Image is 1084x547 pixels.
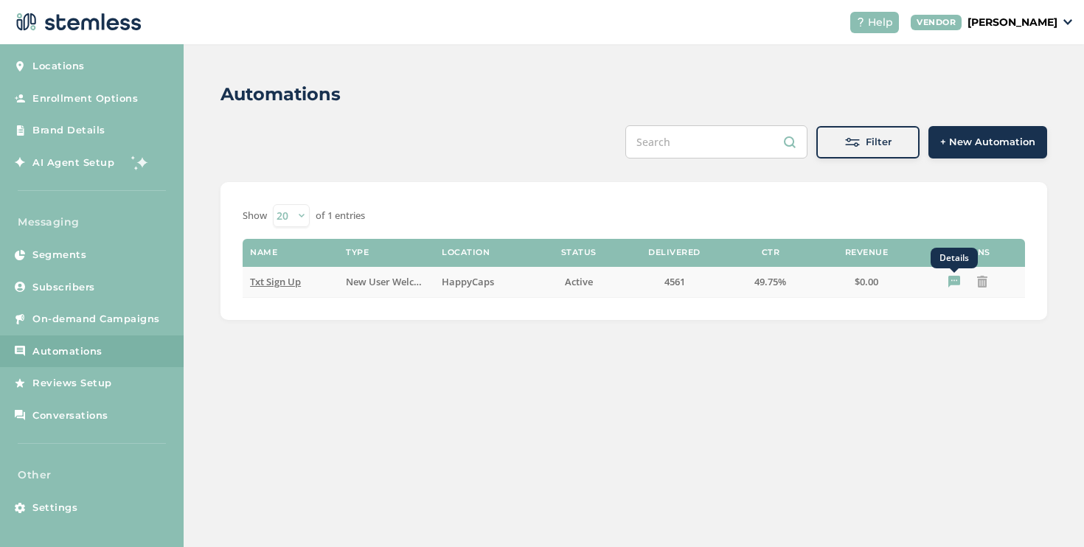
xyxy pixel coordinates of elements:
[250,275,301,288] span: Txt Sign Up
[442,276,523,288] label: HappyCaps
[826,276,907,288] label: $0.00
[1063,19,1072,25] img: icon_down-arrow-small-66adaf34.svg
[940,135,1035,150] span: + New Automation
[866,135,892,150] span: Filter
[855,275,878,288] span: $0.00
[561,248,597,257] label: Status
[346,276,427,288] label: New User Welcome
[1010,476,1084,547] iframe: Chat Widget
[730,276,811,288] label: 49.75%
[856,18,865,27] img: icon-help-white-03924b79.svg
[32,408,108,423] span: Conversations
[625,125,807,158] input: Search
[346,248,369,257] label: Type
[928,126,1047,158] button: + New Automation
[32,248,86,262] span: Segments
[32,91,138,106] span: Enrollment Options
[220,81,341,108] h2: Automations
[868,15,893,30] span: Help
[32,344,103,359] span: Automations
[12,7,142,37] img: logo-dark-0685b13c.svg
[442,248,490,257] label: Location
[32,312,160,327] span: On-demand Campaigns
[250,276,331,288] label: Txt Sign Up
[442,275,494,288] span: HappyCaps
[32,59,85,74] span: Locations
[648,248,701,257] label: Delivered
[32,280,95,295] span: Subscribers
[931,248,978,268] div: Details
[32,376,112,391] span: Reviews Setup
[664,275,685,288] span: 4561
[565,275,593,288] span: Active
[32,501,77,515] span: Settings
[762,248,780,257] label: CTR
[250,248,277,257] label: Name
[914,239,1025,267] th: Actions
[32,123,105,138] span: Brand Details
[316,209,365,223] label: of 1 entries
[125,147,155,177] img: glitter-stars-b7820f95.gif
[32,156,114,170] span: AI Agent Setup
[944,271,967,292] button: Details
[538,276,619,288] label: Active
[346,275,434,288] span: New User Welcome
[845,248,889,257] label: Revenue
[634,276,715,288] label: 4561
[754,275,786,288] span: 49.75%
[816,126,920,158] button: Filter
[243,209,267,223] label: Show
[911,15,962,30] div: VENDOR
[967,15,1057,30] p: [PERSON_NAME]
